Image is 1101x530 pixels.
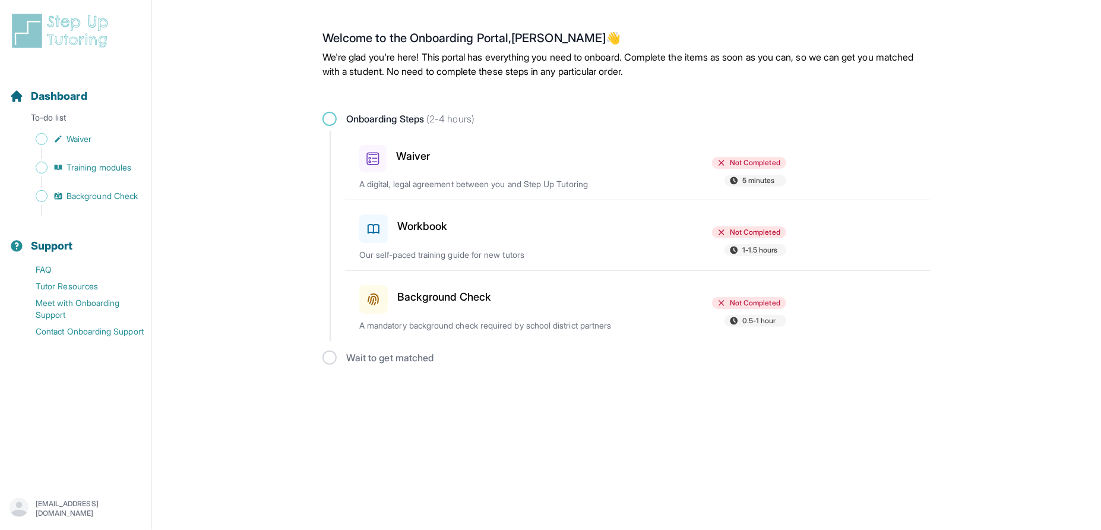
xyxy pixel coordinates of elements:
a: WorkbookNot Completed1-1.5 hoursOur self-paced training guide for new tutors [345,200,931,270]
a: Background Check [10,188,151,204]
a: Dashboard [10,88,87,105]
span: 1-1.5 hours [742,245,778,255]
span: (2-4 hours) [424,113,474,125]
a: Waiver [10,131,151,147]
span: 0.5-1 hour [742,316,776,326]
a: Contact Onboarding Support [10,323,151,340]
span: 5 minutes [742,176,775,185]
span: Waiver [67,133,91,145]
span: Not Completed [730,158,780,168]
a: WaiverNot Completed5 minutesA digital, legal agreement between you and Step Up Tutoring [345,131,931,200]
span: Onboarding Steps [346,112,474,126]
button: Dashboard [5,69,147,109]
img: logo [10,12,115,50]
p: To-do list [5,112,147,128]
button: Support [5,219,147,259]
h2: Welcome to the Onboarding Portal, [PERSON_NAME] 👋 [322,31,931,50]
a: Background CheckNot Completed0.5-1 hourA mandatory background check required by school district p... [345,271,931,341]
h3: Workbook [397,218,448,235]
a: Training modules [10,159,151,176]
p: Our self-paced training guide for new tutors [359,249,637,261]
h3: Waiver [396,148,430,165]
a: Tutor Resources [10,278,151,295]
span: Support [31,238,73,254]
button: [EMAIL_ADDRESS][DOMAIN_NAME] [10,498,142,519]
span: Not Completed [730,298,780,308]
p: [EMAIL_ADDRESS][DOMAIN_NAME] [36,499,142,518]
a: FAQ [10,261,151,278]
h3: Background Check [397,289,491,305]
span: Background Check [67,190,138,202]
span: Dashboard [31,88,87,105]
p: A mandatory background check required by school district partners [359,320,637,332]
span: Training modules [67,162,131,173]
span: Not Completed [730,228,780,237]
p: We're glad you're here! This portal has everything you need to onboard. Complete the items as soo... [322,50,931,78]
a: Meet with Onboarding Support [10,295,151,323]
p: A digital, legal agreement between you and Step Up Tutoring [359,178,637,190]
